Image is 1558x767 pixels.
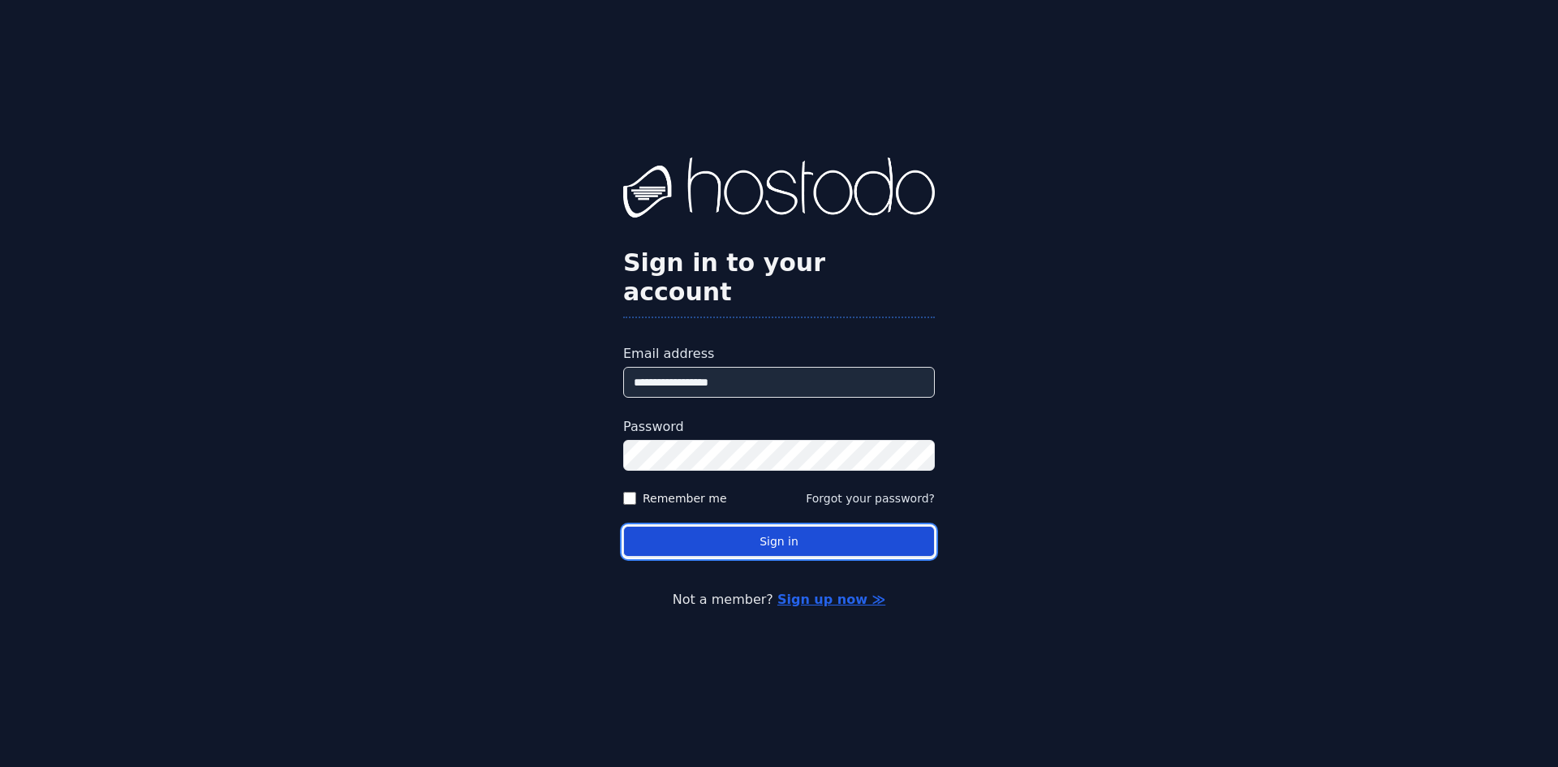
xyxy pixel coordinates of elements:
[806,490,935,506] button: Forgot your password?
[623,344,935,364] label: Email address
[623,248,935,307] h2: Sign in to your account
[623,417,935,437] label: Password
[777,592,885,607] a: Sign up now ≫
[623,157,935,222] img: Hostodo
[78,590,1480,610] p: Not a member?
[623,526,935,558] button: Sign in
[643,490,727,506] label: Remember me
